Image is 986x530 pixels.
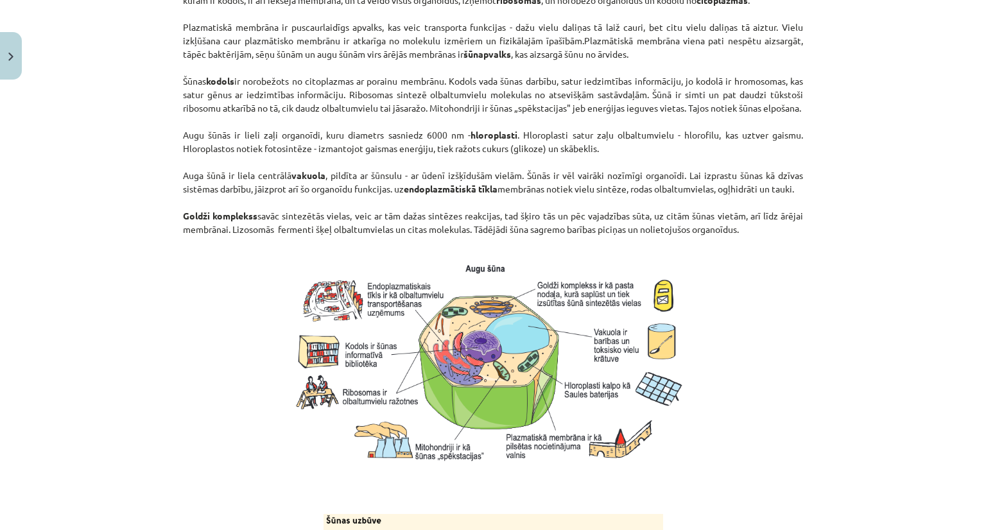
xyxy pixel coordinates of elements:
[8,53,13,61] img: icon-close-lesson-0947bae3869378f0d4975bcd49f059093ad1ed9edebbc8119c70593378902aed.svg
[404,183,497,194] strong: endoplazmātiskā tīkla
[463,48,511,60] strong: šūnapvalks
[183,210,257,221] strong: Goldži komplekss
[471,129,517,141] strong: hloroplasti
[291,169,325,181] strong: vakuola
[206,75,234,87] strong: kodols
